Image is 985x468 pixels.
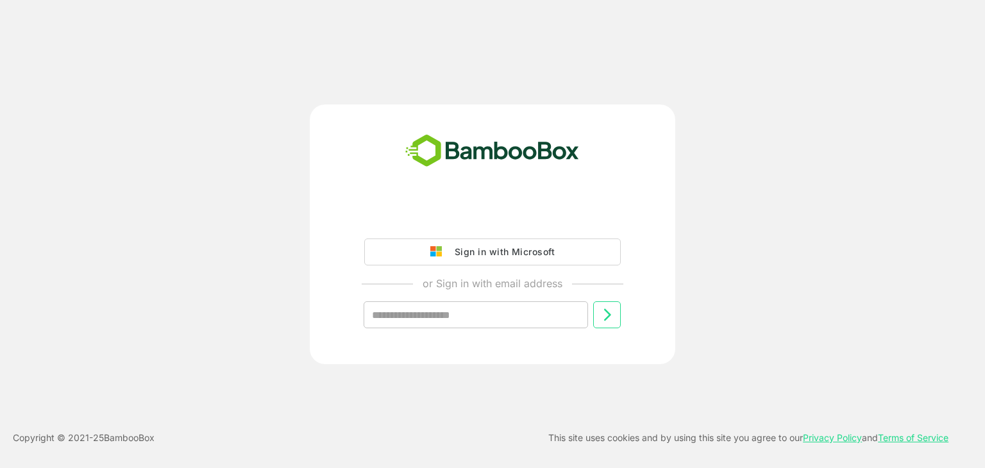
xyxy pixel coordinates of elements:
[430,246,448,258] img: google
[878,432,948,443] a: Terms of Service
[448,244,555,260] div: Sign in with Microsoft
[423,276,562,291] p: or Sign in with email address
[364,238,621,265] button: Sign in with Microsoft
[803,432,862,443] a: Privacy Policy
[548,430,948,446] p: This site uses cookies and by using this site you agree to our and
[398,130,586,172] img: bamboobox
[13,430,155,446] p: Copyright © 2021- 25 BambooBox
